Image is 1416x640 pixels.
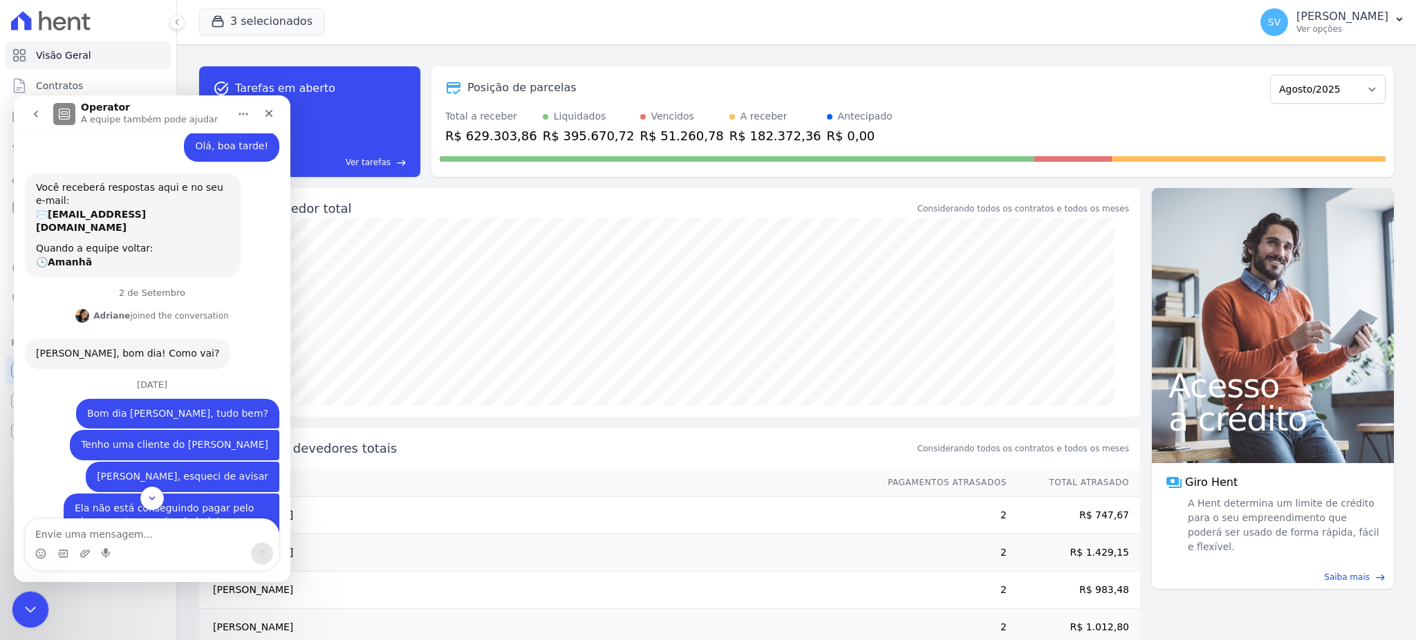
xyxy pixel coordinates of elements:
div: Tenho uma cliente do [PERSON_NAME] [67,343,254,357]
button: Selecionador de Emoji [21,453,32,464]
td: 2 [875,497,1007,534]
div: SHIRLEY diz… [11,366,265,398]
button: SV [PERSON_NAME] Ver opções [1249,3,1416,41]
p: [PERSON_NAME] [1296,10,1388,23]
th: Pagamentos Atrasados [875,469,1007,497]
button: Selecionador de GIF [44,453,55,464]
div: Liquidados [554,109,606,124]
div: R$ 395.670,72 [543,126,635,145]
span: task_alt [213,80,230,97]
span: A Hent determina um limite de crédito para o seu empreendimento que poderá ser usado de forma ráp... [1185,496,1380,554]
span: a crédito [1168,402,1377,435]
td: R$ 983,48 [1007,572,1140,609]
span: east [396,158,407,168]
div: [DATE] [11,285,265,303]
a: Visão Geral [6,41,171,69]
td: R$ 747,67 [1007,497,1140,534]
div: SHIRLEY diz… [11,398,265,443]
div: Ela não está conseguindo pagar pelo pix no canto superior do boleto [61,406,254,433]
div: SHIRLEY diz… [11,335,265,366]
div: Saldo devedor total [230,199,915,218]
a: Recebíveis [6,357,171,384]
div: Plataformas [11,335,165,351]
div: Ela não está conseguindo pagar pelo pix no canto superior do boleto [50,398,265,442]
span: SV [1268,17,1280,27]
div: Vencidos [651,109,694,124]
div: A receber [740,109,788,124]
div: R$ 0,00 [827,126,893,145]
th: Nome [199,469,875,497]
div: Bom dia [PERSON_NAME], tudo bem? [73,312,254,326]
span: Contratos [36,79,83,93]
span: Saiba mais [1324,571,1370,583]
div: Considerando todos os contratos e todos os meses [917,203,1129,215]
a: Contratos [6,72,171,100]
div: Tenho uma cliente do [PERSON_NAME] [56,335,265,365]
a: Saiba mais east [1160,571,1386,583]
span: Acesso [1168,369,1377,402]
span: Considerando todos os contratos e todos os meses [917,442,1129,455]
button: Enviar uma mensagem [237,447,259,469]
div: [PERSON_NAME], bom dia! Como vai? [11,243,216,274]
a: Clientes [6,163,171,191]
td: [PERSON_NAME] [199,534,875,572]
div: Posição de parcelas [467,79,577,96]
button: 3 selecionados [199,8,324,35]
span: Principais devedores totais [230,439,915,458]
td: [PERSON_NAME] [199,497,875,534]
td: 2 [875,572,1007,609]
div: Quando a equipe voltar: 🕒 [22,147,216,173]
div: R$ 629.303,86 [445,126,537,145]
div: [PERSON_NAME], esqueci de avisar [83,375,254,388]
iframe: Intercom live chat [12,592,49,628]
span: Visão Geral [36,48,91,62]
div: 2 de Setembro [11,193,265,211]
button: Start recording [88,453,99,464]
a: Lotes [6,133,171,160]
span: east [1375,572,1386,583]
div: Adriane diz… [11,211,265,243]
a: Minha Carteira [6,194,171,221]
a: Parcelas [6,102,171,130]
div: Bom dia [PERSON_NAME], tudo bem? [62,303,265,334]
a: Conta Hent [6,387,171,415]
div: Adriane diz… [11,243,265,285]
textarea: Envie uma mensagem... [12,424,265,447]
a: Crédito [6,254,171,282]
div: R$ 51.260,78 [640,126,724,145]
span: Giro Hent [1185,474,1238,491]
div: Antecipado [838,109,893,124]
div: Total a receber [445,109,537,124]
td: 2 [875,534,1007,572]
span: Tarefas em aberto [235,80,335,97]
a: Negativação [6,285,171,312]
div: R$ 182.372,36 [729,126,821,145]
iframe: Intercom live chat [14,95,290,582]
td: [PERSON_NAME] [199,572,875,609]
b: Adriane [80,216,116,225]
button: Scroll to bottom [127,391,150,415]
b: [EMAIL_ADDRESS][DOMAIN_NAME] [22,113,132,138]
a: Transferências [6,224,171,252]
td: R$ 1.429,15 [1007,534,1140,572]
button: Upload do anexo [66,453,77,464]
div: [PERSON_NAME], esqueci de avisar [72,366,265,397]
span: Ver tarefas [346,156,391,169]
img: Profile image for Adriane [62,214,75,227]
div: [PERSON_NAME], bom dia! Como vai? [22,252,205,265]
div: joined the conversation [80,214,215,227]
b: Amanhã [34,161,78,172]
p: Ver opções [1296,23,1388,35]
